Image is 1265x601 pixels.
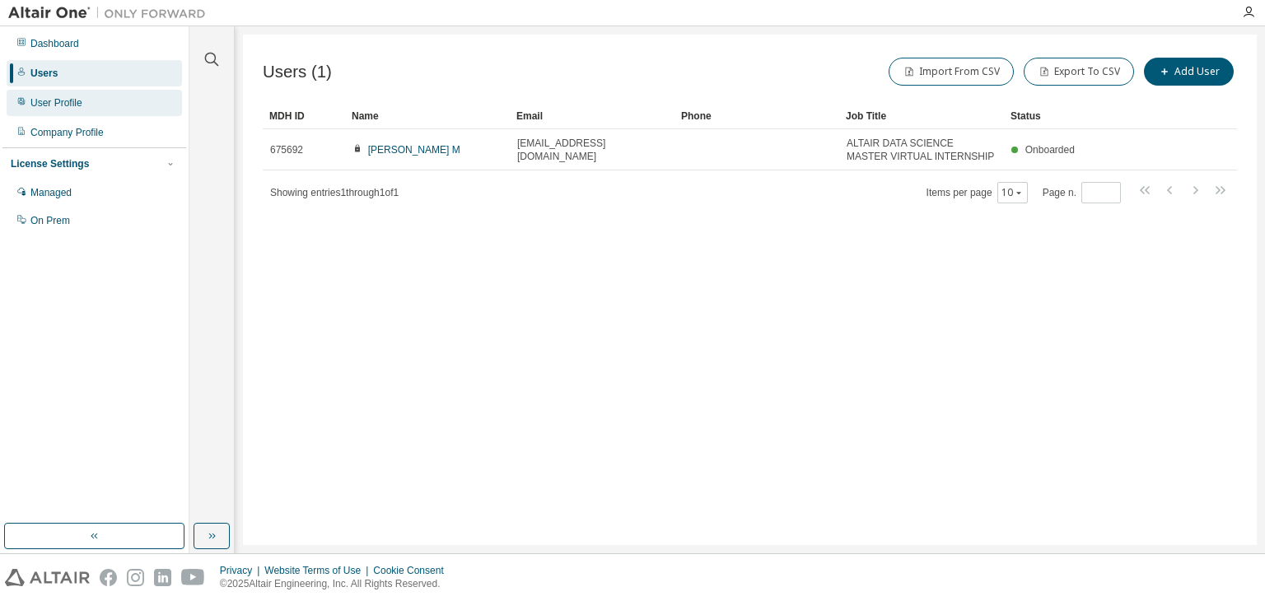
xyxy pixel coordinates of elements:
span: Items per page [927,182,1028,203]
span: Onboarded [1025,144,1075,156]
div: MDH ID [269,103,338,129]
div: License Settings [11,157,89,170]
img: facebook.svg [100,569,117,586]
button: Add User [1144,58,1234,86]
a: [PERSON_NAME] M [368,144,460,156]
div: Company Profile [30,126,104,139]
img: altair_logo.svg [5,569,90,586]
span: [EMAIL_ADDRESS][DOMAIN_NAME] [517,137,667,163]
div: User Profile [30,96,82,109]
div: On Prem [30,214,70,227]
div: Email [516,103,668,129]
span: 675692 [270,143,303,156]
div: Managed [30,186,72,199]
div: Job Title [846,103,997,129]
img: Altair One [8,5,214,21]
div: Privacy [220,564,264,577]
button: Import From CSV [889,58,1014,86]
div: Dashboard [30,37,79,50]
button: Export To CSV [1024,58,1134,86]
div: Phone [681,103,833,129]
span: Users (1) [263,63,332,82]
div: Name [352,103,503,129]
div: Status [1011,103,1151,129]
span: Page n. [1043,182,1121,203]
span: Showing entries 1 through 1 of 1 [270,187,399,198]
button: 10 [1001,186,1024,199]
div: Website Terms of Use [264,564,373,577]
img: linkedin.svg [154,569,171,586]
span: ALTAIR DATA SCIENCE MASTER VIRTUAL INTERNSHIP [847,137,997,163]
p: © 2025 Altair Engineering, Inc. All Rights Reserved. [220,577,454,591]
div: Users [30,67,58,80]
img: instagram.svg [127,569,144,586]
div: Cookie Consent [373,564,453,577]
img: youtube.svg [181,569,205,586]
